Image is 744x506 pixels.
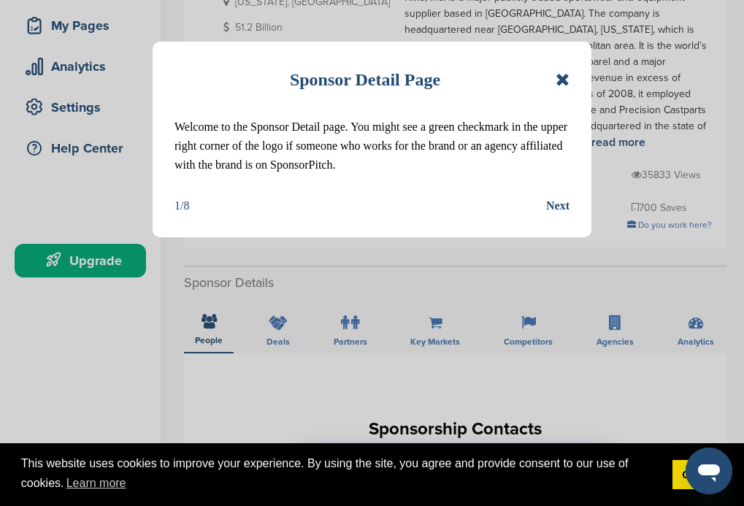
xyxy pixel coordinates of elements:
[290,64,440,96] h1: Sponsor Detail Page
[672,460,723,489] a: dismiss cookie message
[21,455,661,494] span: This website uses cookies to improve your experience. By using the site, you agree and provide co...
[686,448,732,494] iframe: Button to launch messaging window
[175,118,569,175] p: Welcome to the Sponsor Detail page. You might see a green checkmark in the upper right corner of ...
[64,472,129,494] a: learn more about cookies
[546,196,569,215] button: Next
[175,196,189,215] div: 1/8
